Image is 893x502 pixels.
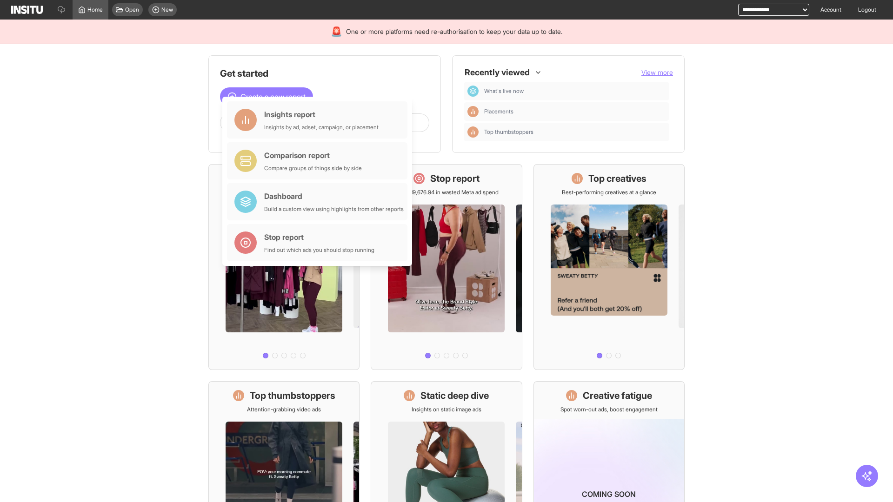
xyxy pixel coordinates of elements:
[533,164,685,370] a: Top creativesBest-performing creatives at a glance
[394,189,499,196] p: Save £19,676.94 in wasted Meta ad spend
[220,67,429,80] h1: Get started
[484,87,666,95] span: What's live now
[484,128,666,136] span: Top thumbstoppers
[346,27,562,36] span: One or more platforms need re-authorisation to keep your data up to date.
[430,172,480,185] h1: Stop report
[87,6,103,13] span: Home
[641,68,673,77] button: View more
[264,150,362,161] div: Comparison report
[484,108,666,115] span: Placements
[125,6,139,13] span: Open
[412,406,481,413] p: Insights on static image ads
[467,106,479,117] div: Insights
[240,91,306,102] span: Create a new report
[264,191,404,202] div: Dashboard
[562,189,656,196] p: Best-performing creatives at a glance
[208,164,360,370] a: What's live nowSee all active ads instantly
[161,6,173,13] span: New
[11,6,43,14] img: Logo
[371,164,522,370] a: Stop reportSave £19,676.94 in wasted Meta ad spend
[264,205,404,213] div: Build a custom view using highlights from other reports
[420,389,489,402] h1: Static deep dive
[588,172,646,185] h1: Top creatives
[484,87,524,95] span: What's live now
[467,86,479,97] div: Dashboard
[331,25,342,38] div: 🚨
[264,246,374,254] div: Find out which ads you should stop running
[250,389,335,402] h1: Top thumbstoppers
[467,126,479,138] div: Insights
[264,109,379,120] div: Insights report
[484,128,533,136] span: Top thumbstoppers
[484,108,513,115] span: Placements
[264,124,379,131] div: Insights by ad, adset, campaign, or placement
[264,165,362,172] div: Compare groups of things side by side
[641,68,673,76] span: View more
[247,406,321,413] p: Attention-grabbing video ads
[220,87,313,106] button: Create a new report
[264,231,374,243] div: Stop report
